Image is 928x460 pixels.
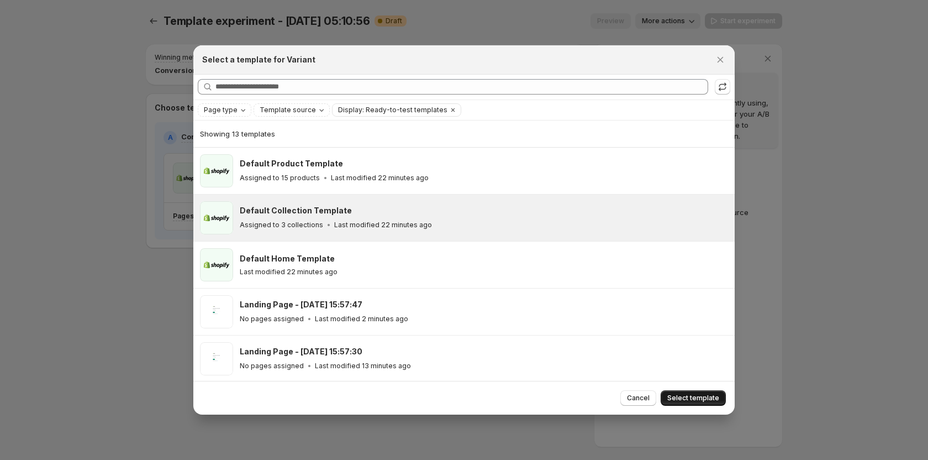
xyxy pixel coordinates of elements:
button: Display: Ready-to-test templates [333,104,447,116]
span: Cancel [627,394,650,402]
span: Page type [204,106,238,114]
button: Cancel [620,390,656,406]
p: Last modified 2 minutes ago [315,315,408,323]
button: Page type [198,104,251,116]
img: Default Home Template [200,248,233,281]
p: Last modified 13 minutes ago [315,362,411,370]
p: No pages assigned [240,315,304,323]
h3: Default Collection Template [240,205,352,216]
span: Display: Ready-to-test templates [338,106,447,114]
h2: Select a template for Variant [202,54,315,65]
p: Last modified 22 minutes ago [334,221,432,229]
p: Last modified 22 minutes ago [331,174,429,182]
img: Default Product Template [200,154,233,187]
p: Assigned to 3 collections [240,221,323,229]
button: Clear [447,104,458,116]
button: Select template [661,390,726,406]
h3: Default Home Template [240,253,335,264]
p: Assigned to 15 products [240,174,320,182]
span: Showing 13 templates [200,129,275,138]
h3: Landing Page - [DATE] 15:57:47 [240,299,362,310]
h3: Default Product Template [240,158,343,169]
h3: Landing Page - [DATE] 15:57:30 [240,346,362,357]
button: Close [713,52,728,67]
p: Last modified 22 minutes ago [240,268,338,276]
span: Template source [260,106,316,114]
img: Default Collection Template [200,201,233,234]
span: Select template [667,394,719,402]
button: Template source [254,104,329,116]
p: No pages assigned [240,362,304,370]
